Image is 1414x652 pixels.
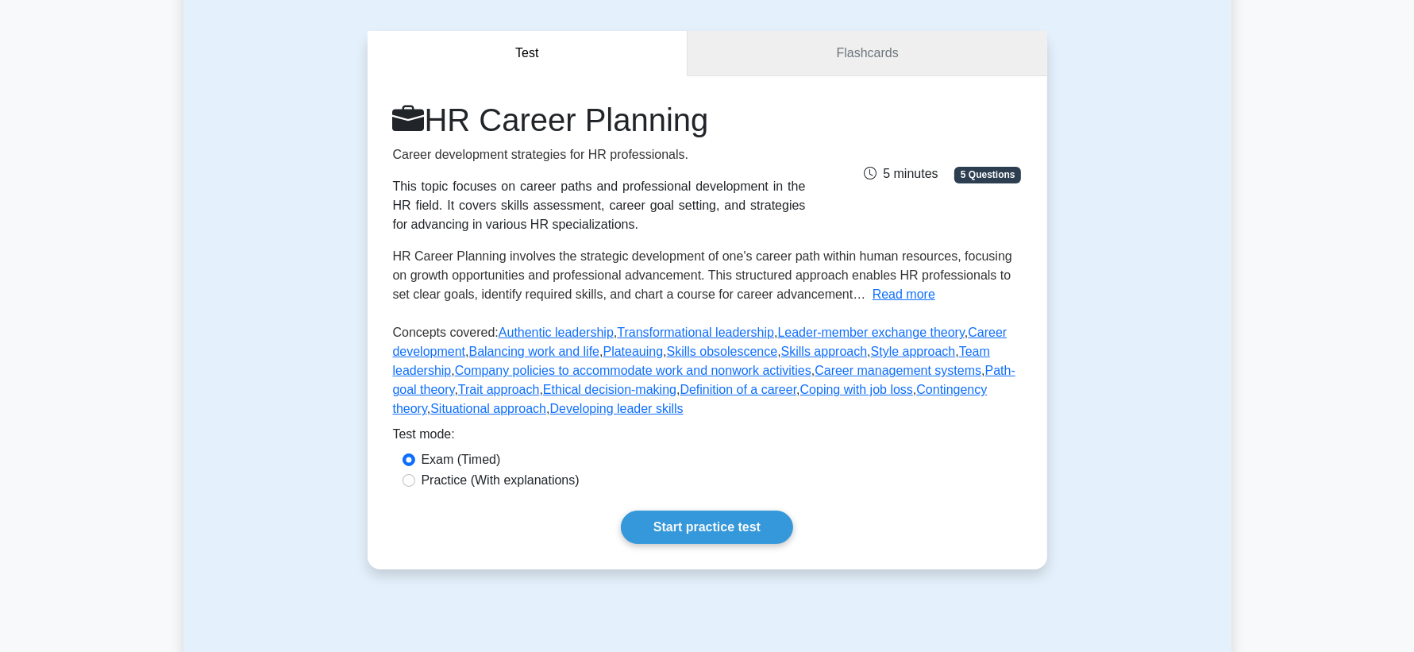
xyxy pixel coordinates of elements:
p: Career development strategies for HR professionals. [393,145,806,164]
a: Leader-member exchange theory [778,326,965,339]
a: Authentic leadership [499,326,614,339]
label: Practice (With explanations) [422,471,580,490]
a: Ethical decision-making [543,383,676,396]
a: Career development [393,326,1008,358]
p: Concepts covered: , , , , , , , , , , , , , , , , , , , [393,323,1022,425]
button: Read more [873,285,935,304]
button: Test [368,31,688,76]
span: 5 minutes [864,167,938,180]
a: Transformational leadership [617,326,774,339]
a: Trait approach [458,383,540,396]
div: Test mode: [393,425,1022,450]
a: Skills obsolescence [667,345,778,358]
a: Balancing work and life [469,345,600,358]
a: Flashcards [688,31,1046,76]
a: Developing leader skills [550,402,684,415]
a: Coping with job loss [800,383,913,396]
h1: HR Career Planning [393,101,806,139]
label: Exam (Timed) [422,450,501,469]
a: Career management systems [815,364,981,377]
div: This topic focuses on career paths and professional development in the HR field. It covers skills... [393,177,806,234]
span: 5 Questions [954,167,1021,183]
a: Plateauing [603,345,664,358]
a: Company policies to accommodate work and nonwork activities [455,364,811,377]
a: Situational approach [430,402,546,415]
a: Definition of a career [680,383,797,396]
a: Skills approach [781,345,868,358]
a: Style approach [871,345,956,358]
a: Start practice test [621,511,793,544]
span: HR Career Planning involves the strategic development of one's career path within human resources... [393,249,1012,301]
